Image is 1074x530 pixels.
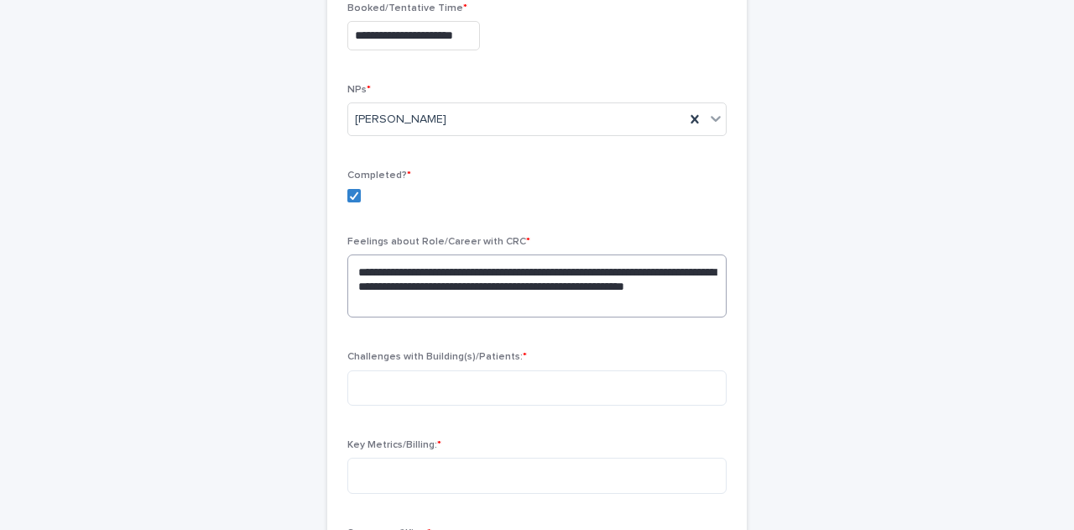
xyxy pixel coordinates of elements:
span: Completed? [347,171,411,181]
span: Feelings about Role/Career with CRC [347,237,530,247]
span: NPs [347,85,371,95]
span: Booked/Tentative Time [347,3,467,13]
span: Key Metrics/Billing: [347,440,441,450]
span: [PERSON_NAME] [355,111,446,129]
span: Challenges with Building(s)/Patients: [347,352,527,362]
